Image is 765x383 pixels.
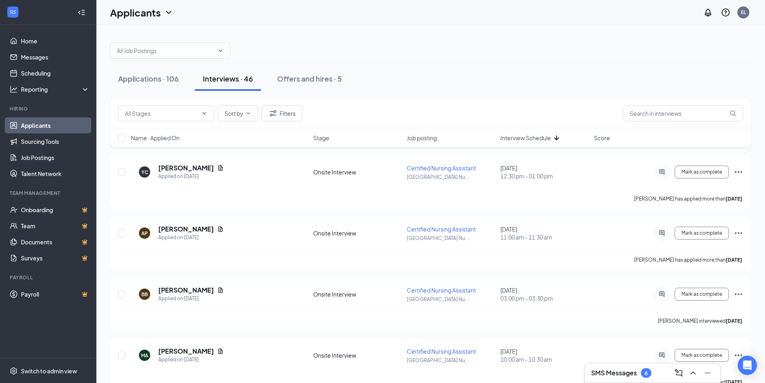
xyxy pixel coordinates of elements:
[407,287,476,294] span: Certified Nursing Assistant
[687,367,700,379] button: ChevronUp
[703,8,713,17] svg: Notifications
[313,134,329,142] span: Stage
[224,111,243,116] span: Sort by
[674,368,683,378] svg: ComposeMessage
[10,85,18,93] svg: Analysis
[141,230,148,237] div: AP
[675,349,729,362] button: Mark as complete
[734,167,743,177] svg: Ellipses
[591,369,637,377] h3: SMS Messages
[217,348,224,354] svg: Document
[500,286,589,302] div: [DATE]
[10,367,18,375] svg: Settings
[10,190,88,197] div: Team Management
[721,8,730,17] svg: QuestionInfo
[681,291,722,297] span: Mark as complete
[675,288,729,301] button: Mark as complete
[158,233,224,242] div: Applied on [DATE]
[657,291,667,297] svg: ActiveChat
[738,356,757,375] div: Open Intercom Messenger
[261,105,302,121] button: Filter Filters
[158,225,214,233] h5: [PERSON_NAME]
[268,109,278,118] svg: Filter
[675,227,729,240] button: Mark as complete
[21,49,90,65] a: Messages
[726,318,742,324] b: [DATE]
[675,166,729,178] button: Mark as complete
[78,8,86,16] svg: Collapse
[21,234,90,250] a: DocumentsCrown
[688,368,698,378] svg: ChevronUp
[21,166,90,182] a: Talent Network
[500,134,551,142] span: Interview Schedule
[726,196,742,202] b: [DATE]
[313,351,402,359] div: Onsite Interview
[407,235,496,242] p: [GEOGRAPHIC_DATA] Nu ...
[217,47,224,54] svg: ChevronDown
[734,350,743,360] svg: Ellipses
[21,150,90,166] a: Job Postings
[158,356,224,364] div: Applied on [DATE]
[9,8,17,16] svg: WorkstreamLogo
[701,367,714,379] button: Minimize
[500,355,589,363] span: 10:00 am - 10:30 am
[158,164,214,172] h5: [PERSON_NAME]
[407,296,496,303] p: [GEOGRAPHIC_DATA] Nu ...
[407,348,476,355] span: Certified Nursing Assistant
[623,105,743,121] input: Search in interviews
[500,233,589,241] span: 11:00 am - 11:30 am
[201,110,208,117] svg: ChevronDown
[141,169,148,176] div: YC
[10,105,88,112] div: Hiring
[703,368,712,378] svg: Minimize
[407,164,476,172] span: Certified Nursing Assistant
[245,110,251,117] svg: ChevronDown
[730,110,736,117] svg: MagnifyingGlass
[407,225,476,233] span: Certified Nursing Assistant
[277,74,342,84] div: Offers and hires · 5
[657,169,667,175] svg: ActiveChat
[158,286,214,295] h5: [PERSON_NAME]
[500,164,589,180] div: [DATE]
[657,352,667,358] svg: ActiveChat
[10,274,88,281] div: Payroll
[131,134,180,142] span: Name · Applied On
[681,169,722,175] span: Mark as complete
[217,287,224,293] svg: Document
[164,8,173,17] svg: ChevronDown
[217,165,224,171] svg: Document
[158,172,224,180] div: Applied on [DATE]
[594,134,610,142] span: Score
[141,352,148,359] div: MA
[500,225,589,241] div: [DATE]
[21,286,90,302] a: PayrollCrown
[218,105,258,121] button: Sort byChevronDown
[117,46,214,55] input: All Job Postings
[407,134,437,142] span: Job posting
[217,226,224,232] svg: Document
[21,218,90,234] a: TeamCrown
[21,133,90,150] a: Sourcing Tools
[552,133,561,143] svg: ArrowDown
[21,117,90,133] a: Applicants
[672,367,685,379] button: ComposeMessage
[726,257,742,263] b: [DATE]
[21,65,90,81] a: Scheduling
[500,347,589,363] div: [DATE]
[658,317,743,324] p: [PERSON_NAME] interviewed .
[118,74,179,84] div: Applications · 106
[741,9,746,16] div: EL
[645,370,648,377] div: 6
[681,352,722,358] span: Mark as complete
[407,174,496,180] p: [GEOGRAPHIC_DATA] Nu ...
[657,230,667,236] svg: ActiveChat
[21,250,90,266] a: SurveysCrown
[681,230,722,236] span: Mark as complete
[141,291,148,298] div: BB
[313,290,402,298] div: Onsite Interview
[21,367,77,375] div: Switch to admin view
[110,6,161,19] h1: Applicants
[158,295,224,303] div: Applied on [DATE]
[125,109,198,118] input: All Stages
[500,172,589,180] span: 12:30 pm - 01:00 pm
